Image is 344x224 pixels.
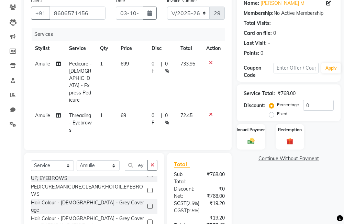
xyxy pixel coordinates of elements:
[273,30,276,37] div: 0
[244,30,272,37] div: Card on file:
[65,41,96,56] th: Service
[199,193,230,200] div: ₹768.00
[176,41,202,56] th: Total
[169,200,204,207] div: ( )
[268,40,270,47] div: -
[31,199,145,214] div: Hair Colour - [DEMOGRAPHIC_DATA] - Grey Coverage
[204,200,230,207] div: ₹19.20
[180,61,195,67] span: 733.95
[31,41,65,56] th: Stylist
[244,10,274,17] div: Membership:
[121,112,126,119] span: 69
[277,102,299,108] label: Percentage
[174,207,187,214] span: CGST
[284,137,295,146] img: _gift.svg
[169,207,230,214] div: ( )
[174,200,186,206] span: SGST
[244,40,267,47] div: Last Visit:
[199,185,230,193] div: ₹0
[188,208,198,213] span: 2.5%
[244,102,265,109] div: Discount:
[35,61,50,67] span: Amulie
[244,50,259,57] div: Points:
[152,60,158,75] span: 0 F
[116,41,147,56] th: Price
[96,41,116,56] th: Qty
[188,201,198,206] span: 2.5%
[69,61,92,103] span: Pedicure - [DEMOGRAPHIC_DATA] - Express Pedicure
[238,155,339,162] a: Continue Without Payment
[244,90,275,97] div: Service Total:
[244,20,271,27] div: Total Visits:
[49,7,106,20] input: Search by Name/Mobile/Email/Code
[121,61,129,67] span: 699
[278,90,296,97] div: ₹768.00
[274,63,319,73] input: Enter Offer / Coupon Code
[199,171,230,185] div: ₹768.00
[321,63,341,73] button: Apply
[152,112,158,126] span: 0 F
[244,64,274,79] div: Coupon Code
[125,160,148,171] input: Search or Scan
[180,112,192,119] span: 72.45
[169,193,199,200] div: Net:
[35,112,50,119] span: Amulie
[31,7,50,20] button: +91
[147,41,176,56] th: Disc
[169,171,199,185] div: Sub Total:
[100,112,103,119] span: 1
[202,41,225,56] th: Action
[169,214,230,222] div: ₹19.20
[277,111,287,117] label: Fixed
[278,127,302,133] label: Redemption
[169,185,199,193] div: Discount:
[245,137,256,145] img: _cash.svg
[161,112,162,126] span: |
[244,10,334,17] div: No Active Membership
[100,61,103,67] span: 1
[161,60,162,75] span: |
[174,161,190,168] span: Total
[69,112,92,133] span: Threading - Eyebrows
[260,50,263,57] div: 0
[32,28,230,41] div: Services
[165,60,173,75] span: 0 %
[165,112,173,126] span: 0 %
[31,183,145,198] div: PEDICURE,MANICURE,CLEANUP,HOTOIL,EYEBROWS
[234,127,267,133] label: Manual Payment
